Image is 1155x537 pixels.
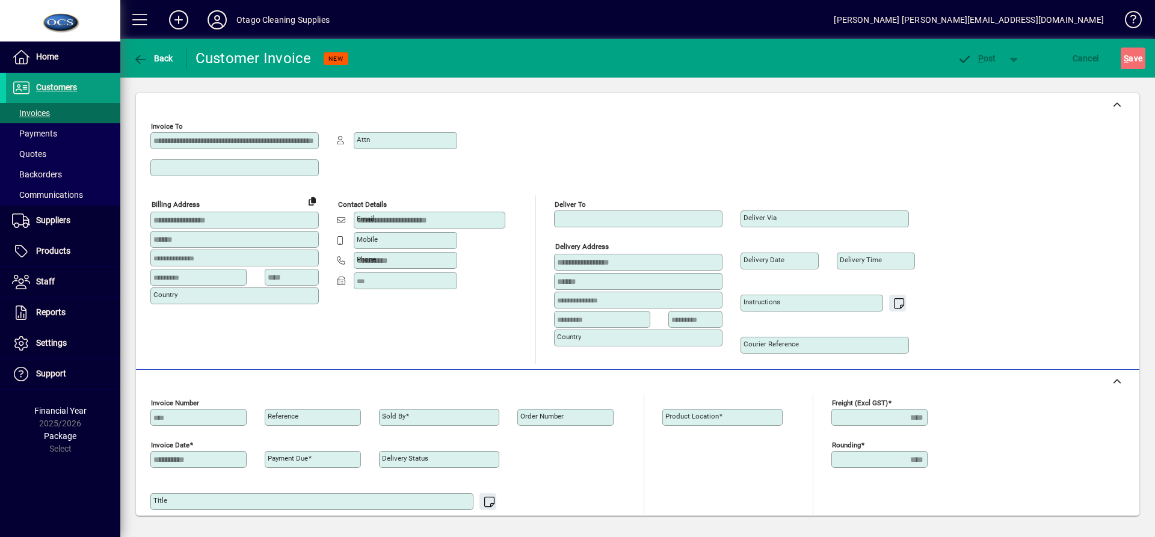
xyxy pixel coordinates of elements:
span: Home [36,52,58,61]
mat-label: Order number [520,412,564,420]
a: Staff [6,267,120,297]
button: Post [951,48,1002,69]
button: Add [159,9,198,31]
mat-label: Instructions [744,298,780,306]
mat-label: Country [153,290,177,299]
mat-label: Mobile [357,235,378,244]
mat-label: Phone [357,255,376,263]
a: Quotes [6,144,120,164]
a: Reports [6,298,120,328]
mat-label: Title [153,496,167,505]
a: Support [6,359,120,389]
span: Backorders [12,170,62,179]
span: Reports [36,307,66,317]
a: Invoices [6,103,120,123]
button: Profile [198,9,236,31]
span: Suppliers [36,215,70,225]
div: Otago Cleaning Supplies [236,10,330,29]
mat-label: Sold by [382,412,405,420]
mat-label: Invoice number [151,399,199,407]
span: Customers [36,82,77,92]
mat-label: Country [557,333,581,341]
mat-label: Delivery status [382,454,428,462]
span: Communications [12,190,83,200]
div: Customer Invoice [196,49,312,68]
mat-label: Invoice To [151,122,183,130]
mat-label: Deliver To [555,200,586,209]
mat-label: Email [357,215,374,223]
span: S [1124,54,1129,63]
span: Quotes [12,149,46,159]
a: Backorders [6,164,120,185]
a: Suppliers [6,206,120,236]
mat-label: Courier Reference [744,340,799,348]
mat-label: Delivery time [840,256,882,264]
span: Support [36,369,66,378]
span: ave [1124,49,1142,68]
span: Package [44,431,76,441]
span: ost [957,54,996,63]
span: Financial Year [34,406,87,416]
span: Back [133,54,173,63]
a: Home [6,42,120,72]
div: [PERSON_NAME] [PERSON_NAME][EMAIL_ADDRESS][DOMAIN_NAME] [834,10,1104,29]
mat-label: Rounding [832,441,861,449]
a: Communications [6,185,120,205]
span: Invoices [12,108,50,118]
mat-label: Payment due [268,454,308,462]
mat-label: Product location [665,412,719,420]
mat-label: Delivery date [744,256,784,264]
span: Settings [36,338,67,348]
a: Products [6,236,120,266]
a: Knowledge Base [1116,2,1140,41]
span: Products [36,246,70,256]
a: Payments [6,123,120,144]
mat-label: Deliver via [744,213,777,222]
span: Staff [36,277,55,286]
span: P [978,54,984,63]
button: Copy to Delivery address [303,191,322,210]
span: Payments [12,129,57,138]
mat-label: Invoice date [151,441,189,449]
span: NEW [328,55,343,63]
mat-label: Attn [357,135,370,144]
app-page-header-button: Back [120,48,186,69]
a: Settings [6,328,120,358]
button: Save [1121,48,1145,69]
button: Back [130,48,176,69]
mat-label: Freight (excl GST) [832,399,888,407]
mat-label: Reference [268,412,298,420]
